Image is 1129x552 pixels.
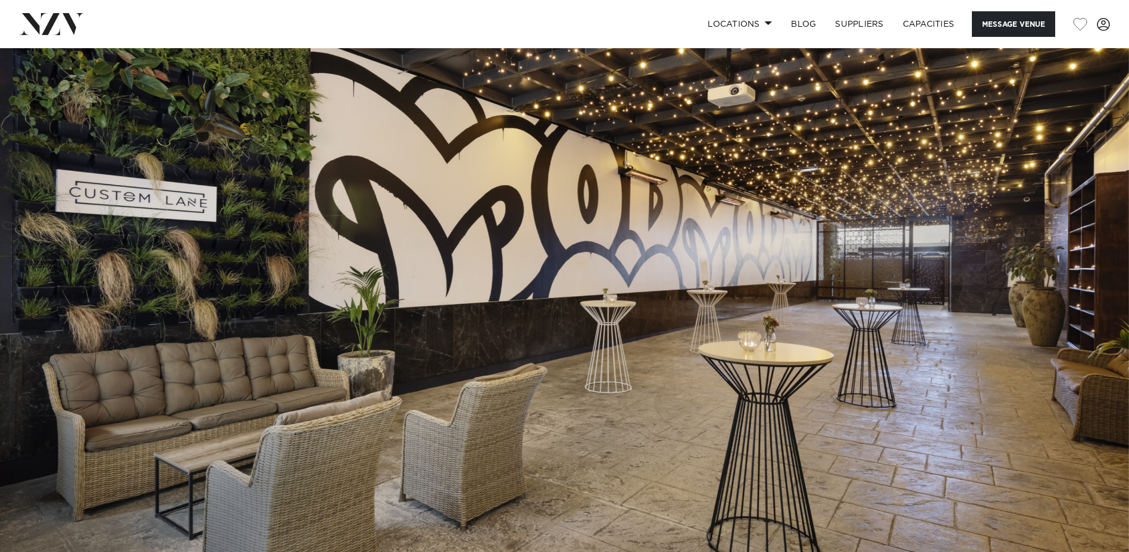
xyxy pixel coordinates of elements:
[825,11,893,37] a: SUPPLIERS
[781,11,825,37] a: BLOG
[698,11,781,37] a: Locations
[893,11,964,37] a: Capacities
[19,13,84,34] img: nzv-logo.png
[972,11,1055,37] button: Message Venue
